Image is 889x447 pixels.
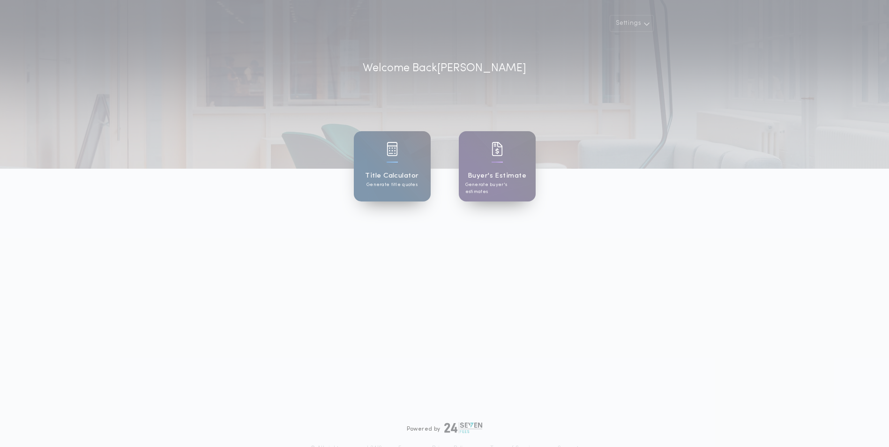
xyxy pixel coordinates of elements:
[365,171,418,181] h1: Title Calculator
[444,422,483,433] img: logo
[407,422,483,433] div: Powered by
[363,60,526,77] p: Welcome Back [PERSON_NAME]
[492,142,503,156] img: card icon
[465,181,529,195] p: Generate buyer's estimates
[387,142,398,156] img: card icon
[354,131,431,201] a: card iconTitle CalculatorGenerate title quotes
[366,181,418,188] p: Generate title quotes
[468,171,526,181] h1: Buyer's Estimate
[610,15,654,32] button: Settings
[459,131,536,201] a: card iconBuyer's EstimateGenerate buyer's estimates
